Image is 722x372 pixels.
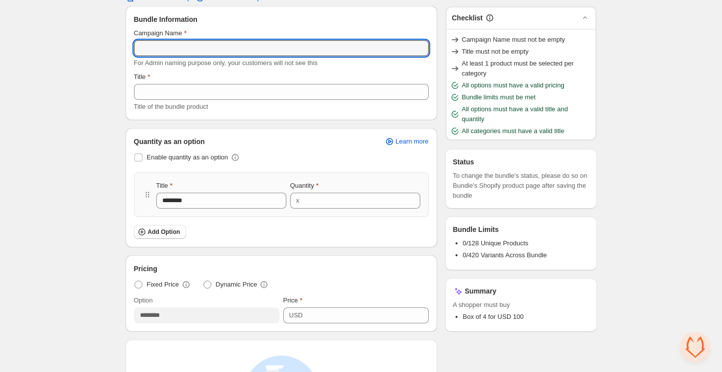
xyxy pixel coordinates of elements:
button: Add Option [134,225,186,239]
h3: Summary [465,286,497,296]
span: Pricing [134,264,157,274]
span: Bundle limits must be met [462,92,536,102]
span: Enable quantity as an option [147,153,228,161]
span: Title must not be empty [462,47,529,57]
span: To change the bundle's status, please do so on Bundle's Shopify product page after saving the bundle [453,171,589,201]
span: Title of the bundle product [134,103,208,110]
h3: Checklist [452,13,483,23]
span: Quantity as an option [134,137,205,147]
span: For Admin naming purpose only, your customers will not see this [134,59,318,67]
span: All categories must have a valid title [462,126,565,136]
div: x [296,196,300,206]
h3: Bundle Limits [453,224,499,234]
span: Bundle Information [134,14,197,24]
span: Learn more [395,138,428,146]
div: USD [289,310,303,320]
label: Title [156,181,173,191]
span: Campaign Name must not be empty [462,35,565,45]
span: Dynamic Price [216,280,258,290]
h3: Status [453,157,474,167]
label: Campaign Name [134,28,187,38]
span: All options must have a valid title and quantity [462,104,592,124]
label: Quantity [290,181,319,191]
li: Box of 4 for USD 100 [463,312,589,322]
span: A shopper must buy [453,300,589,310]
a: Learn more [379,135,434,149]
span: Fixed Price [147,280,179,290]
div: Відкритий чат [680,332,710,362]
span: 0/128 Unique Products [463,239,528,247]
span: 0/420 Variants Across Bundle [463,251,547,259]
label: Title [134,72,150,82]
span: At least 1 product must be selected per category [462,59,592,78]
label: Price [283,296,303,305]
span: Add Option [148,228,180,236]
label: Option [134,296,153,305]
span: All options must have a valid pricing [462,80,565,90]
